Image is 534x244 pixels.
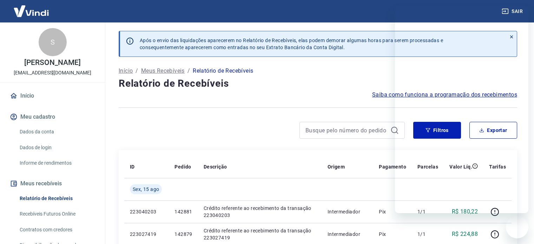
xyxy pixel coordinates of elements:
p: R$ 224,88 [452,230,478,238]
a: Saiba como funciona a programação dos recebimentos [372,91,517,99]
iframe: Botão para abrir a janela de mensagens, conversa em andamento [506,216,528,238]
button: Meus recebíveis [8,176,97,191]
p: Origem [328,163,345,170]
p: Crédito referente ao recebimento da transação 223040203 [204,205,316,219]
p: 142879 [174,231,192,238]
a: Recebíveis Futuros Online [17,207,97,221]
button: Sair [500,5,526,18]
a: Início [119,67,133,75]
a: Dados de login [17,140,97,155]
p: / [187,67,190,75]
a: Informe de rendimentos [17,156,97,170]
p: Após o envio das liquidações aparecerem no Relatório de Recebíveis, elas podem demorar algumas ho... [140,37,443,51]
p: 142881 [174,208,192,215]
p: Descrição [204,163,227,170]
p: / [136,67,138,75]
h4: Relatório de Recebíveis [119,77,517,91]
a: Contratos com credores [17,223,97,237]
p: 223040203 [130,208,163,215]
button: Meu cadastro [8,109,97,125]
p: Relatório de Recebíveis [193,67,253,75]
p: Crédito referente ao recebimento da transação 223027419 [204,227,316,241]
p: [PERSON_NAME] [24,59,80,66]
span: Sex, 15 ago [133,186,159,193]
a: Início [8,88,97,104]
p: Pagamento [379,163,406,170]
p: [EMAIL_ADDRESS][DOMAIN_NAME] [14,69,91,77]
div: S [39,28,67,56]
img: Vindi [8,0,54,22]
p: Pix [379,208,406,215]
a: Meus Recebíveis [141,67,185,75]
p: ID [130,163,135,170]
input: Busque pelo número do pedido [305,125,388,136]
p: Pedido [174,163,191,170]
p: 223027419 [130,231,163,238]
a: Relatório de Recebíveis [17,191,97,206]
a: Dados da conta [17,125,97,139]
p: Pix [379,231,406,238]
p: Intermediador [328,208,368,215]
iframe: Janela de mensagens [395,6,528,213]
p: Intermediador [328,231,368,238]
p: 1/1 [417,231,438,238]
